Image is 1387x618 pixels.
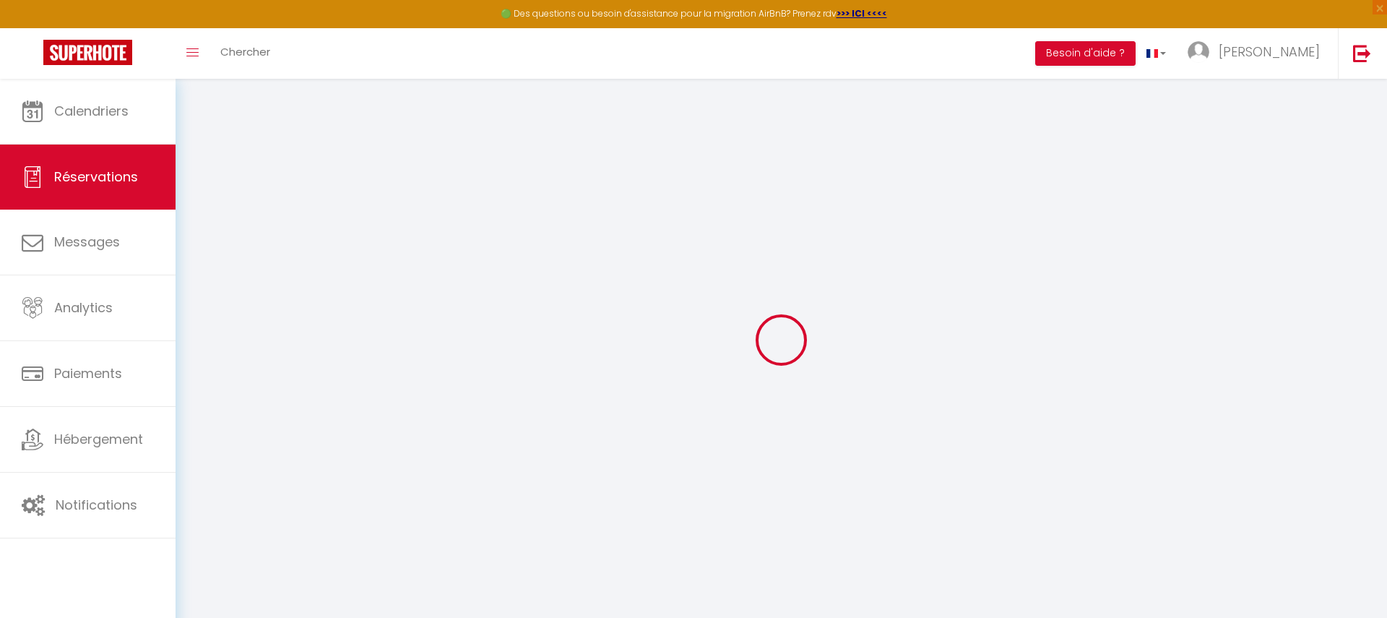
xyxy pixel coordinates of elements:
button: Besoin d'aide ? [1035,41,1136,66]
span: Notifications [56,496,137,514]
a: Chercher [209,28,281,79]
img: ... [1188,41,1209,63]
span: Analytics [54,299,113,317]
span: Messages [54,233,120,251]
span: Paiements [54,364,122,382]
span: Chercher [220,44,270,59]
span: Hébergement [54,430,143,448]
span: [PERSON_NAME] [1219,43,1320,61]
img: Super Booking [43,40,132,65]
img: logout [1353,44,1371,62]
span: Réservations [54,168,138,186]
span: Calendriers [54,102,129,120]
a: ... [PERSON_NAME] [1177,28,1338,79]
a: >>> ICI <<<< [837,7,887,20]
